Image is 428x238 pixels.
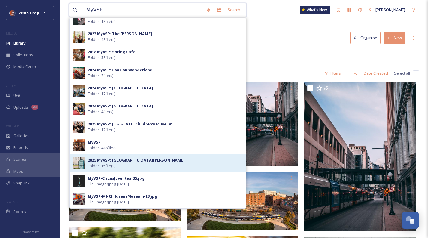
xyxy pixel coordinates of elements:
[10,10,16,16] img: Visit%20Saint%20Paul%20Updated%20Profile%20Image.jpg
[21,228,39,235] a: Privacy Policy
[73,193,85,205] img: 04faa058-c413-4733-9a22-abc7d1af8e8c.jpg
[73,103,85,115] img: c84fc897-9570-453c-9afb-7aac086315ba.jpg
[88,67,153,73] strong: 2024 MyVSP: Can Can Wonderland
[6,124,20,128] span: WIDGETS
[31,105,38,110] div: 23
[88,13,124,18] strong: 2019 MyVSP: The M
[350,32,384,44] a: Organise
[19,10,67,16] span: Visit Saint [PERSON_NAME]
[88,19,115,24] span: Folder - 18 file(s)
[394,70,410,76] span: Select all
[88,181,129,187] span: File - image/jpeg - [DATE]
[73,31,85,43] img: 3bbffc51-d041-4085-bd7a-5f75bf9ba68a.jpg
[304,82,416,231] img: MyVSP - TheM - PioneerEndicott - Credit Visit Saint Paul-5.jpg
[73,175,85,187] img: 183d740f-c1d4-40ad-a10d-0840ea079a72.jpg
[21,230,39,234] span: Privacy Policy
[13,104,28,110] span: Uploads
[88,85,153,91] strong: 2024 MyVSP: [GEOGRAPHIC_DATA]
[88,103,153,109] strong: 2024 MyVSP: [GEOGRAPHIC_DATA]
[402,212,419,229] button: Open Chat
[88,121,172,127] strong: 2025 MyVSP: [US_STATE] Children's Museum
[88,109,113,115] span: Folder - 4 file(s)
[88,127,115,133] span: Folder - 12 file(s)
[88,73,113,79] span: Folder - 7 file(s)
[13,40,25,46] span: Library
[88,49,135,54] strong: 2018 MyVSP: Spring Cafe
[225,4,243,16] div: Search
[13,93,21,98] span: UGC
[88,55,115,60] span: Folder - 58 file(s)
[73,13,85,25] img: fb8ff108-527b-4042-99db-d511f67367af.jpg
[73,121,85,133] img: 49ae3cce-acc6-457d-ac0b-659258e7f715.jpg
[13,145,28,150] span: Embeds
[300,6,330,14] a: What's New
[13,156,26,162] span: Stories
[83,3,203,17] input: Search your library
[88,175,145,181] div: MyVSP-CircusJuventas-35.jpg
[375,7,405,12] span: [PERSON_NAME]
[88,91,115,97] span: Folder - 17 file(s)
[73,49,85,61] img: ed5efca7-e11b-4527-a03d-21232ba83804.jpg
[88,139,101,145] strong: MyVSP
[13,64,40,70] span: Media Centres
[321,67,344,79] div: Filters
[88,157,185,163] strong: 2025 MyVSP: [GEOGRAPHIC_DATA][PERSON_NAME]
[88,145,117,151] span: Folder - 418 file(s)
[13,168,23,174] span: Maps
[69,82,181,157] img: Metro Transit Green Line.jpg
[384,32,405,44] button: New
[88,163,115,169] span: Folder - 15 file(s)
[88,193,157,199] div: MyVSP-MNChildrensMuseum-13.jpg
[69,70,81,76] span: 12 file s
[13,209,26,215] span: Socials
[350,32,381,44] button: Organise
[13,180,30,186] span: SnapLink
[88,31,152,36] strong: 2023 MyVSP: The [PERSON_NAME]
[366,4,408,16] a: [PERSON_NAME]
[13,133,29,139] span: Galleries
[73,139,85,151] img: 5dbb1005-5896-4893-b5d6-082aa70b8493.jpg
[73,67,85,79] img: a8cf4ce8-eddd-4894-9bf7-86583100e46a.jpg
[13,52,33,58] span: Collections
[6,83,19,88] span: COLLECT
[361,67,391,79] div: Date Created
[88,37,115,42] span: Folder - 48 file(s)
[6,199,18,204] span: SOCIALS
[6,31,17,36] span: MEDIA
[73,157,85,169] img: 5bd53fd0-92d8-4aab-a9e0-a94f6422901a.jpg
[88,199,129,205] span: File - image/jpeg - [DATE]
[69,163,181,221] img: 059-3-0873_jpeg.jpg
[73,85,85,97] img: 1b30ee98-8d1d-41fb-9fb1-64186ee60b2c.jpg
